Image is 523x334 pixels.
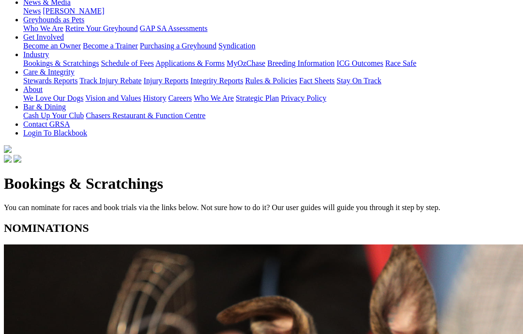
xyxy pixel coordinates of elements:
[83,42,138,50] a: Become a Trainer
[23,129,87,137] a: Login To Blackbook
[23,76,519,85] div: Care & Integrity
[23,7,519,15] div: News & Media
[4,145,12,153] img: logo-grsa-white.png
[14,155,21,163] img: twitter.svg
[86,111,205,120] a: Chasers Restaurant & Function Centre
[4,222,519,235] h2: NOMINATIONS
[236,94,279,102] a: Strategic Plan
[190,76,243,85] a: Integrity Reports
[23,33,64,41] a: Get Involved
[23,15,84,24] a: Greyhounds as Pets
[23,50,49,59] a: Industry
[23,68,75,76] a: Care & Integrity
[23,24,519,33] div: Greyhounds as Pets
[267,59,335,67] a: Breeding Information
[23,120,70,128] a: Contact GRSA
[281,94,326,102] a: Privacy Policy
[23,59,519,68] div: Industry
[85,94,141,102] a: Vision and Values
[23,76,77,85] a: Stewards Reports
[140,24,208,32] a: GAP SA Assessments
[23,85,43,93] a: About
[23,7,41,15] a: News
[168,94,192,102] a: Careers
[143,76,188,85] a: Injury Reports
[101,59,154,67] a: Schedule of Fees
[43,7,104,15] a: [PERSON_NAME]
[23,59,99,67] a: Bookings & Scratchings
[337,76,381,85] a: Stay On Track
[4,155,12,163] img: facebook.svg
[4,203,519,212] p: You can nominate for races and book trials via the links below. Not sure how to do it? Our user g...
[23,94,519,103] div: About
[385,59,416,67] a: Race Safe
[143,94,166,102] a: History
[299,76,335,85] a: Fact Sheets
[65,24,138,32] a: Retire Your Greyhound
[194,94,234,102] a: Who We Are
[155,59,225,67] a: Applications & Forms
[23,94,83,102] a: We Love Our Dogs
[4,175,519,193] h1: Bookings & Scratchings
[23,103,66,111] a: Bar & Dining
[23,24,63,32] a: Who We Are
[23,42,81,50] a: Become an Owner
[218,42,255,50] a: Syndication
[337,59,383,67] a: ICG Outcomes
[23,42,519,50] div: Get Involved
[245,76,297,85] a: Rules & Policies
[227,59,265,67] a: MyOzChase
[23,111,84,120] a: Cash Up Your Club
[23,111,519,120] div: Bar & Dining
[140,42,216,50] a: Purchasing a Greyhound
[79,76,141,85] a: Track Injury Rebate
